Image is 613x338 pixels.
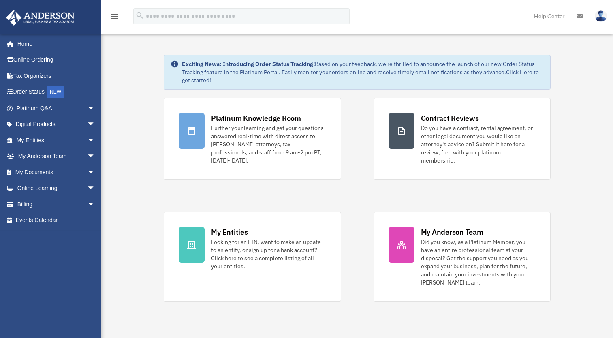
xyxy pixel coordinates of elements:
a: My Documentsarrow_drop_down [6,164,107,180]
div: Based on your feedback, we're thrilled to announce the launch of our new Order Status Tracking fe... [182,60,543,84]
a: Digital Productsarrow_drop_down [6,116,107,133]
span: arrow_drop_down [87,132,103,149]
i: menu [109,11,119,21]
div: Looking for an EIN, want to make an update to an entity, or sign up for a bank account? Click her... [211,238,326,270]
a: menu [109,14,119,21]
div: My Entities [211,227,248,237]
span: arrow_drop_down [87,196,103,213]
img: Anderson Advisors Platinum Portal [4,10,77,26]
a: My Anderson Team Did you know, as a Platinum Member, you have an entire professional team at your... [374,212,551,302]
span: arrow_drop_down [87,100,103,117]
div: Did you know, as a Platinum Member, you have an entire professional team at your disposal? Get th... [421,238,536,287]
a: My Entities Looking for an EIN, want to make an update to an entity, or sign up for a bank accoun... [164,212,341,302]
a: Click Here to get started! [182,68,539,84]
div: NEW [47,86,64,98]
a: Platinum Q&Aarrow_drop_down [6,100,107,116]
div: Further your learning and get your questions answered real-time with direct access to [PERSON_NAM... [211,124,326,165]
a: Tax Organizers [6,68,107,84]
div: Platinum Knowledge Room [211,113,301,123]
span: arrow_drop_down [87,148,103,165]
a: Online Ordering [6,52,107,68]
a: Platinum Knowledge Room Further your learning and get your questions answered real-time with dire... [164,98,341,180]
div: Do you have a contract, rental agreement, or other legal document you would like an attorney's ad... [421,124,536,165]
div: Contract Reviews [421,113,479,123]
span: arrow_drop_down [87,116,103,133]
a: Home [6,36,103,52]
a: Contract Reviews Do you have a contract, rental agreement, or other legal document you would like... [374,98,551,180]
strong: Exciting News: Introducing Order Status Tracking! [182,60,315,68]
a: Order StatusNEW [6,84,107,101]
i: search [135,11,144,20]
a: My Entitiesarrow_drop_down [6,132,107,148]
span: arrow_drop_down [87,164,103,181]
a: Billingarrow_drop_down [6,196,107,212]
img: User Pic [595,10,607,22]
span: arrow_drop_down [87,180,103,197]
a: Online Learningarrow_drop_down [6,180,107,197]
a: My Anderson Teamarrow_drop_down [6,148,107,165]
a: Events Calendar [6,212,107,229]
div: My Anderson Team [421,227,483,237]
